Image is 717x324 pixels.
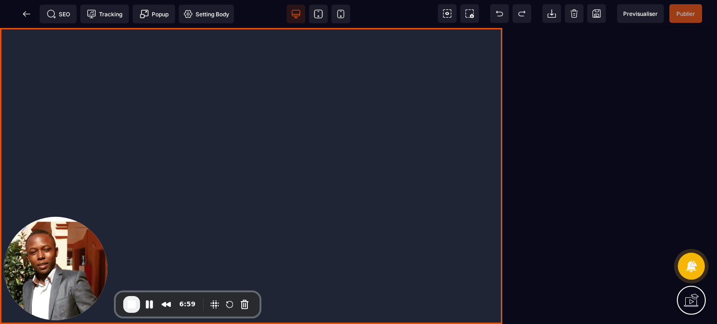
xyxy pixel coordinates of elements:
[183,9,229,19] span: Setting Body
[87,9,122,19] span: Tracking
[623,10,658,17] span: Previsualiser
[47,9,70,19] span: SEO
[617,4,664,23] span: Preview
[460,4,479,23] span: Screenshot
[140,9,169,19] span: Popup
[676,10,695,17] span: Publier
[438,4,457,23] span: View components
